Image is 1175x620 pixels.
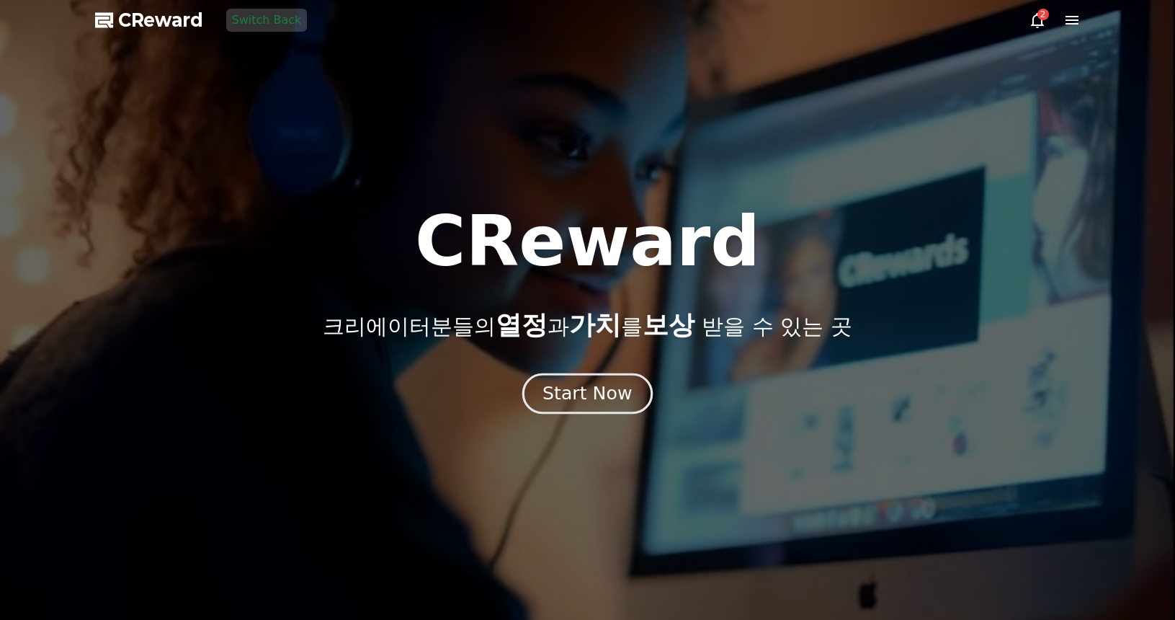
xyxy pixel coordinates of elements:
[415,207,760,276] h1: CReward
[569,310,621,340] span: 가치
[522,373,653,415] button: Start Now
[226,9,308,32] button: Switch Back
[525,389,650,402] a: Start Now
[1029,12,1046,29] a: 2
[118,9,203,32] span: CReward
[323,311,852,340] p: 크리에이터분들의 과 를 받을 수 있는 곳
[542,381,632,406] div: Start Now
[95,9,203,32] a: CReward
[1037,9,1049,20] div: 2
[496,310,548,340] span: 열정
[643,310,694,340] span: 보상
